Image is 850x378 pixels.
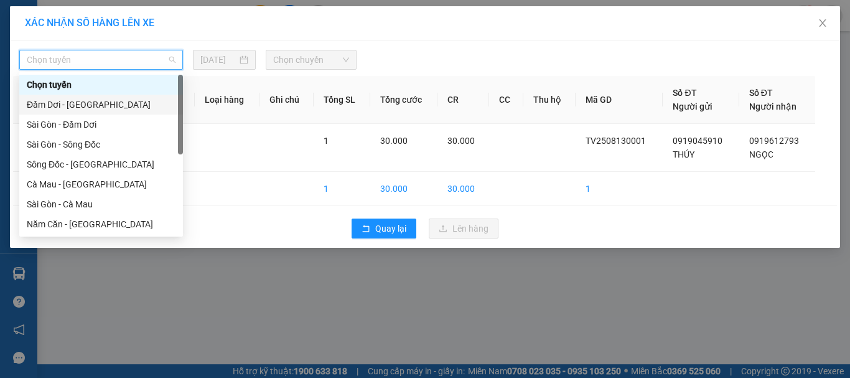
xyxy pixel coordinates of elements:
[200,53,236,67] input: 13/08/2025
[259,76,314,124] th: Ghi chú
[27,217,175,231] div: Năm Căn - [GEOGRAPHIC_DATA]
[673,136,722,146] span: 0919045910
[324,136,329,146] span: 1
[370,76,437,124] th: Tổng cước
[25,17,154,29] span: XÁC NHẬN SỐ HÀNG LÊN XE
[380,136,408,146] span: 30.000
[19,115,183,135] div: Sài Gòn - Đầm Dơi
[27,197,175,211] div: Sài Gòn - Cà Mau
[673,102,712,111] span: Người gửi
[19,95,183,115] div: Đầm Dơi - Sài Gòn
[273,50,350,69] span: Chọn chuyến
[13,76,52,124] th: STT
[370,172,437,206] td: 30.000
[27,158,175,171] div: Sông Đốc - [GEOGRAPHIC_DATA]
[429,219,498,239] button: uploadLên hàng
[19,75,183,95] div: Chọn tuyến
[805,6,840,41] button: Close
[27,98,175,111] div: Đầm Dơi - [GEOGRAPHIC_DATA]
[749,136,799,146] span: 0919612793
[447,136,475,146] span: 30.000
[352,219,416,239] button: rollbackQuay lại
[27,177,175,191] div: Cà Mau - [GEOGRAPHIC_DATA]
[19,214,183,234] div: Năm Căn - Sài Gòn
[576,76,663,124] th: Mã GD
[375,222,406,235] span: Quay lại
[27,118,175,131] div: Sài Gòn - Đầm Dơi
[27,138,175,151] div: Sài Gòn - Sông Đốc
[19,194,183,214] div: Sài Gòn - Cà Mau
[19,154,183,174] div: Sông Đốc - Sài Gòn
[437,172,489,206] td: 30.000
[749,88,773,98] span: Số ĐT
[19,174,183,194] div: Cà Mau - Sài Gòn
[27,50,175,69] span: Chọn tuyến
[749,149,773,159] span: NGỌC
[27,78,175,92] div: Chọn tuyến
[818,18,828,28] span: close
[314,76,370,124] th: Tổng SL
[749,102,796,111] span: Người nhận
[673,88,696,98] span: Số ĐT
[673,149,694,159] span: THÚY
[362,224,370,234] span: rollback
[314,172,370,206] td: 1
[523,76,576,124] th: Thu hộ
[19,135,183,154] div: Sài Gòn - Sông Đốc
[576,172,663,206] td: 1
[489,76,523,124] th: CC
[195,76,259,124] th: Loại hàng
[13,124,52,172] td: 1
[437,76,489,124] th: CR
[586,136,646,146] span: TV2508130001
